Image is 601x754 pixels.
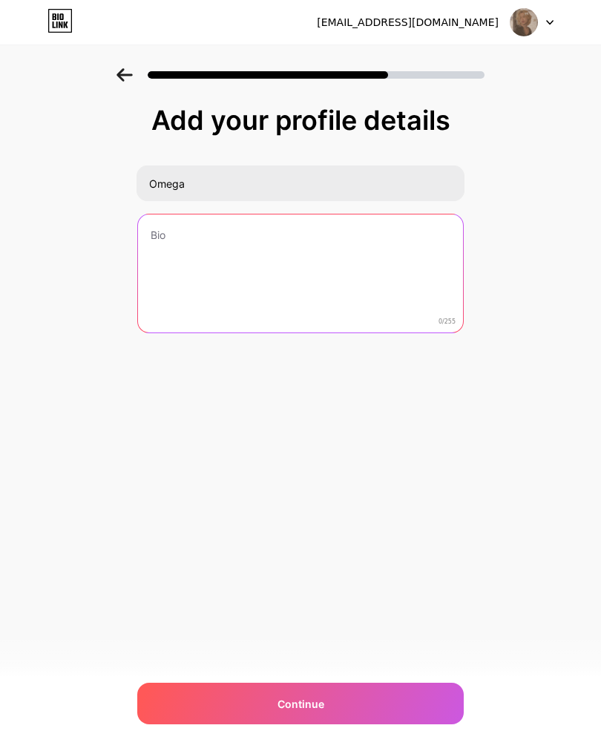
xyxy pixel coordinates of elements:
span: Continue [277,696,324,712]
img: fzn6chjj [510,8,538,36]
div: [EMAIL_ADDRESS][DOMAIN_NAME] [317,15,499,30]
input: Your name [137,165,464,201]
span: 0/255 [439,318,456,327]
div: Add your profile details [145,105,456,135]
